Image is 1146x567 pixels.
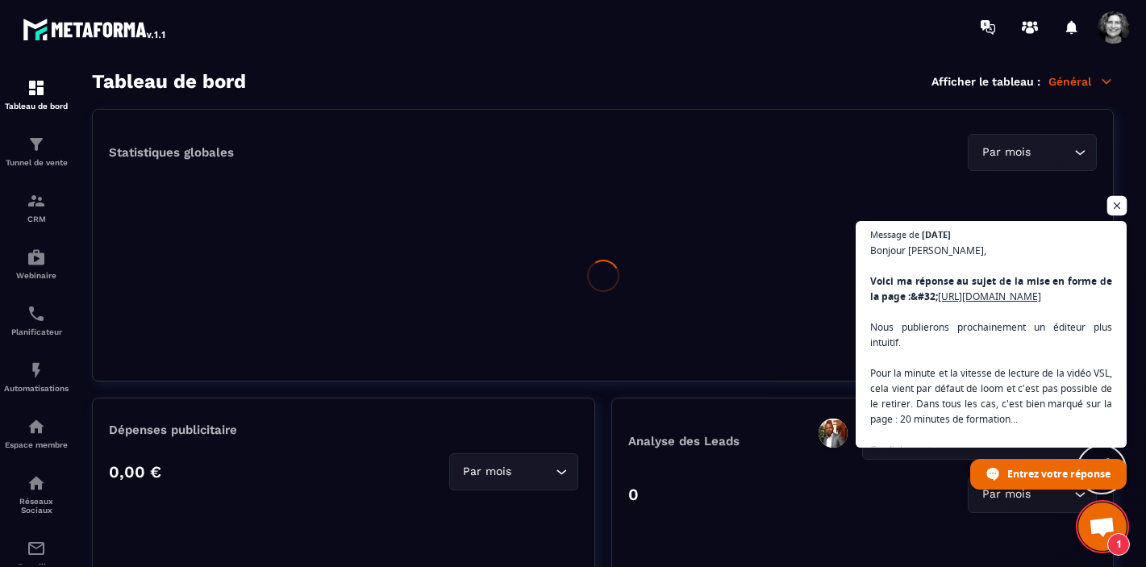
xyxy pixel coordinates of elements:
[4,497,69,515] p: Réseaux Sociaux
[23,15,168,44] img: logo
[1007,460,1111,488] span: Entrez votre réponse
[931,75,1040,88] p: Afficher le tableau :
[4,405,69,461] a: automationsautomationsEspace membre
[4,292,69,348] a: schedulerschedulerPlanificateur
[4,215,69,223] p: CRM
[4,440,69,449] p: Espace membre
[27,135,46,154] img: formation
[4,123,69,179] a: formationformationTunnel de vente
[870,230,919,239] span: Message de
[870,243,1112,473] span: Bonjour [PERSON_NAME], Nous publierons prochainement un éditeur plus intuitif. Pour la minute et ...
[4,66,69,123] a: formationformationTableau de bord
[109,462,161,482] p: 0,00 €
[460,463,515,481] span: Par mois
[4,348,69,405] a: automationsautomationsAutomatisations
[1048,74,1114,89] p: Général
[27,191,46,211] img: formation
[109,145,234,160] p: Statistiques globales
[1078,502,1127,551] a: Ouvrir le chat
[968,476,1097,513] div: Search for option
[1107,533,1130,556] span: 1
[4,384,69,393] p: Automatisations
[515,463,552,481] input: Search for option
[978,144,1034,161] span: Par mois
[27,361,46,380] img: automations
[4,327,69,336] p: Planificateur
[968,134,1097,171] div: Search for option
[27,78,46,98] img: formation
[628,485,639,504] p: 0
[27,248,46,267] img: automations
[978,486,1034,503] span: Par mois
[628,434,863,448] p: Analyse des Leads
[4,158,69,167] p: Tunnel de vente
[4,179,69,236] a: formationformationCRM
[27,473,46,493] img: social-network
[1034,486,1070,503] input: Search for option
[27,417,46,436] img: automations
[4,271,69,280] p: Webinaire
[449,453,578,490] div: Search for option
[922,230,951,239] span: [DATE]
[4,102,69,110] p: Tableau de bord
[27,304,46,323] img: scheduler
[4,236,69,292] a: automationsautomationsWebinaire
[1034,144,1070,161] input: Search for option
[27,539,46,558] img: email
[109,423,578,437] p: Dépenses publicitaire
[92,70,246,93] h3: Tableau de bord
[4,461,69,527] a: social-networksocial-networkRéseaux Sociaux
